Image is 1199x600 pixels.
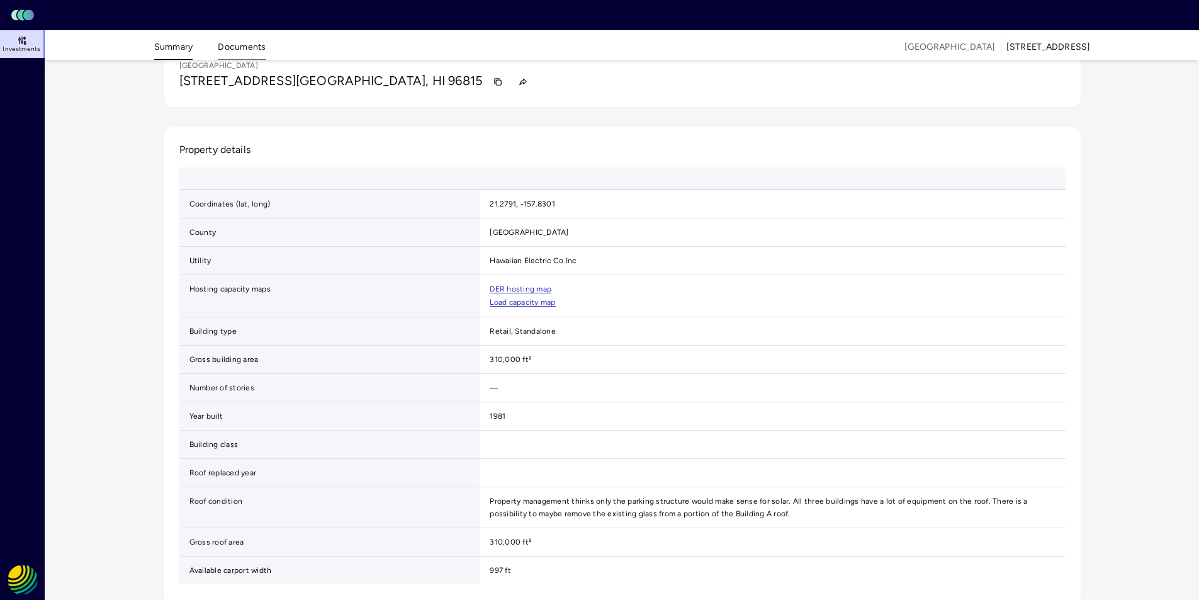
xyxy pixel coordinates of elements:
td: 310,000 ft² [480,528,1065,557]
td: Year built [179,402,480,431]
span: Investments [3,45,40,53]
td: County [179,218,480,247]
td: Building type [179,317,480,346]
td: [GEOGRAPHIC_DATA] [480,218,1065,247]
span: [GEOGRAPHIC_DATA] [904,40,996,54]
a: DER hosting map [490,285,551,293]
td: 21.2791, -157.8301 [480,190,1065,218]
td: Hosting capacity maps [179,275,480,317]
span: [GEOGRAPHIC_DATA], HI 96815 [296,73,483,88]
div: tabs [154,33,266,60]
td: Retail, Standalone [480,317,1065,346]
div: [STREET_ADDRESS] [1006,40,1091,54]
td: Property management thinks only the parking structure would make sense for solar. All three build... [480,487,1065,528]
td: 310,000 ft² [480,346,1065,374]
td: Hawaiian Electric Co Inc [480,247,1065,275]
img: REC Solar [8,565,38,595]
td: — [480,374,1065,402]
td: Building class [179,431,480,459]
td: Coordinates (lat, long) [179,190,480,218]
span: [STREET_ADDRESS] [179,73,296,88]
td: Available carport width [179,557,480,584]
h2: Property details [179,142,1066,157]
button: Summary [154,40,193,60]
td: Utility [179,247,480,275]
td: 997 ft [480,557,1065,584]
button: Documents [218,40,266,60]
td: Roof replaced year [179,459,480,487]
td: Gross roof area [179,528,480,557]
td: 1981 [480,402,1065,431]
td: Number of stories [179,374,480,402]
a: Load capacity map [490,298,555,307]
td: Roof condition [179,487,480,528]
td: Gross building area [179,346,480,374]
p: [GEOGRAPHIC_DATA] [179,59,258,72]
